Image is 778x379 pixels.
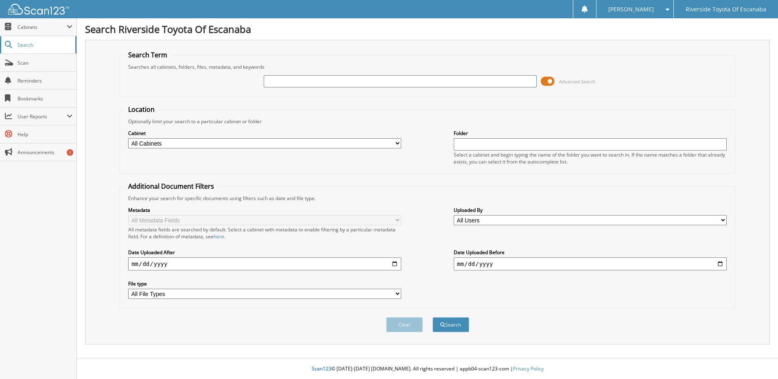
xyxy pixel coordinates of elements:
h1: Search Riverside Toyota Of Escanaba [85,22,770,36]
input: start [128,257,401,270]
label: Folder [454,130,727,137]
span: Reminders [17,77,72,84]
span: Scan123 [312,365,331,372]
div: Optionally limit your search to a particular cabinet or folder [124,118,731,125]
div: Searches all cabinets, folders, files, metadata, and keywords [124,63,731,70]
label: File type [128,280,401,287]
label: Metadata [128,207,401,213]
span: Advanced Search [559,78,595,85]
span: Cabinets [17,24,67,30]
a: here [214,233,224,240]
div: Select a cabinet and begin typing the name of the folder you want to search in. If the name match... [454,151,727,165]
button: Clear [386,317,423,332]
input: end [454,257,727,270]
span: User Reports [17,113,67,120]
span: Announcements [17,149,72,156]
span: Scan [17,59,72,66]
div: Enhance your search for specific documents using filters such as date and file type. [124,195,731,202]
a: Privacy Policy [513,365,544,372]
span: Riverside Toyota Of Escanaba [686,7,766,12]
div: 1 [67,149,73,156]
span: Search [17,41,71,48]
legend: Search Term [124,50,171,59]
span: Help [17,131,72,138]
img: scan123-logo-white.svg [8,4,69,15]
label: Cabinet [128,130,401,137]
legend: Additional Document Filters [124,182,218,191]
legend: Location [124,105,159,114]
label: Uploaded By [454,207,727,213]
div: All metadata fields are searched by default. Select a cabinet with metadata to enable filtering b... [128,226,401,240]
span: [PERSON_NAME] [608,7,654,12]
div: © [DATE]-[DATE] [DOMAIN_NAME]. All rights reserved | appb04-scan123-com | [77,359,778,379]
span: Bookmarks [17,95,72,102]
button: Search [433,317,469,332]
label: Date Uploaded After [128,249,401,256]
label: Date Uploaded Before [454,249,727,256]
